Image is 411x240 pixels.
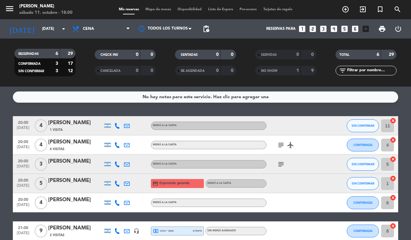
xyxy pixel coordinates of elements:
[352,182,374,185] span: SIN CONFIRMAR
[339,53,349,56] span: TOTAL
[390,19,406,39] div: LOG OUT
[205,8,236,11] span: Lista de Espera
[277,160,285,168] i: subject
[394,25,402,33] i: power_settings_new
[260,8,296,11] span: Tarjetas de regalo
[390,223,396,229] i: cancel
[136,68,138,73] strong: 0
[202,25,210,33] span: pending_actions
[15,145,31,152] span: [DATE]
[339,67,346,74] i: filter_list
[116,8,142,11] span: Mis reservas
[136,52,138,57] strong: 0
[48,157,103,166] div: [PERSON_NAME]
[35,196,47,209] span: 4
[48,119,103,127] div: [PERSON_NAME]
[15,138,31,145] span: 20:00
[319,25,328,33] i: looks_3
[153,228,174,234] span: visa * 3800
[50,127,63,133] span: 1 Visita
[48,224,103,232] div: [PERSON_NAME]
[153,181,158,186] i: credit_card
[68,61,74,66] strong: 17
[376,5,384,13] i: turned_in_not
[277,141,285,149] i: subject
[216,68,219,73] strong: 0
[60,25,67,33] i: arrow_drop_down
[15,203,31,210] span: [DATE]
[390,156,396,162] i: cancel
[362,25,370,33] i: add_box
[298,25,306,33] i: looks_one
[347,119,379,132] button: SIN CONFIRMAR
[207,182,231,184] span: MENÚ A LA CARTA
[330,25,338,33] i: looks_4
[5,22,39,36] i: [DATE]
[174,8,205,11] span: Disponibilidad
[18,62,40,65] span: CONFIRMADA
[153,201,177,204] span: MENÚ A LA CARTA
[236,8,260,11] span: Pre-acceso
[56,69,58,73] strong: 3
[181,53,198,56] span: SENTADAS
[231,68,235,73] strong: 0
[153,163,177,165] span: MENÚ A LA CARTA
[15,157,31,164] span: 20:00
[153,228,159,234] i: local_atm
[18,52,39,56] span: RESERVADAS
[347,196,379,209] button: CONFIRMADA
[342,5,349,13] i: add_circle_outline
[15,231,31,238] span: [DATE]
[231,52,235,57] strong: 0
[15,176,31,184] span: 20:00
[378,25,386,33] span: print
[193,229,202,233] span: stripe
[207,229,236,232] span: Sin menú asignado
[35,225,47,237] span: 9
[347,139,379,151] button: CONFIRMADA
[296,52,299,57] strong: 0
[287,141,294,149] i: airplanemode_active
[261,69,277,73] span: NO SHOW
[153,124,177,127] span: MENÚ A LA CARTA
[101,53,118,56] span: CHECK INS
[347,225,379,237] button: CONFIRMADA
[311,68,315,73] strong: 9
[390,117,396,124] i: cancel
[15,184,31,191] span: [DATE]
[311,52,315,57] strong: 0
[160,181,189,186] span: Esperando garantía
[48,176,103,185] div: [PERSON_NAME]
[359,5,367,13] i: exit_to_app
[83,27,94,31] span: Cena
[181,69,205,73] span: RE AGENDADA
[389,52,395,57] strong: 29
[352,124,374,127] span: SIN CONFIRMAR
[35,177,47,190] span: 5
[347,177,379,190] button: SIN CONFIRMAR
[216,52,219,57] strong: 0
[56,61,58,66] strong: 3
[48,138,103,146] div: [PERSON_NAME]
[5,4,14,13] i: menu
[15,118,31,126] span: 20:00
[35,158,47,171] span: 3
[340,25,349,33] i: looks_5
[68,51,74,56] strong: 29
[143,93,269,101] div: No hay notas para este servicio. Haz clic para agregar una
[151,52,154,57] strong: 0
[68,69,74,73] strong: 12
[309,25,317,33] i: looks_two
[377,52,379,57] strong: 6
[15,164,31,172] span: [DATE]
[346,67,396,74] input: Filtrar por nombre...
[48,196,103,204] div: [PERSON_NAME]
[394,5,401,13] i: search
[15,126,31,133] span: [DATE]
[142,8,174,11] span: Mapa de mesas
[390,175,396,182] i: cancel
[352,162,374,166] span: SIN CONFIRMAR
[35,119,47,132] span: 4
[266,27,296,31] span: Reservas para
[50,233,65,238] span: 2 Visitas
